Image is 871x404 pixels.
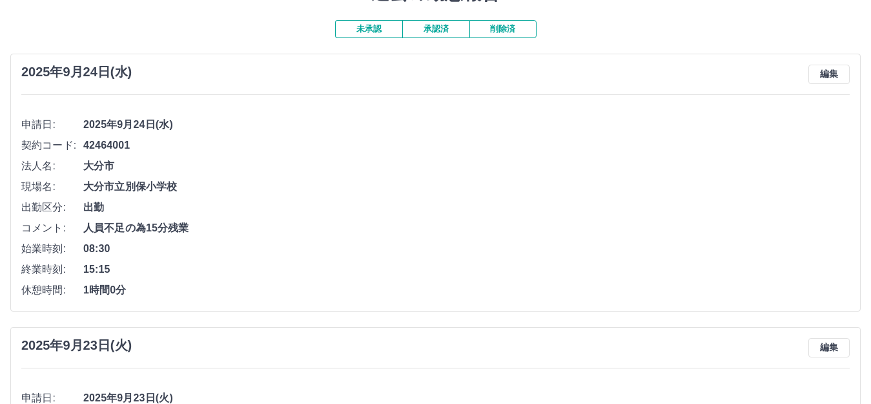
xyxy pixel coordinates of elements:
span: 人員不足の為15分残業 [83,220,850,236]
span: 休憩時間: [21,282,83,298]
button: 未承認 [335,20,402,38]
span: 42464001 [83,138,850,153]
h3: 2025年9月23日(火) [21,338,132,353]
span: 大分市 [83,158,850,174]
span: 出勤 [83,200,850,215]
button: 削除済 [469,20,537,38]
span: 1時間0分 [83,282,850,298]
button: 編集 [808,338,850,357]
span: 契約コード: [21,138,83,153]
span: 法人名: [21,158,83,174]
span: 大分市立別保小学校 [83,179,850,195]
span: 08:30 [83,241,850,257]
span: 始業時刻: [21,241,83,257]
button: 承認済 [402,20,469,38]
h3: 2025年9月24日(水) [21,65,132,80]
span: 終業時刻: [21,262,83,277]
span: 申請日: [21,117,83,133]
span: コメント: [21,220,83,236]
span: 15:15 [83,262,850,277]
span: 現場名: [21,179,83,195]
span: 出勤区分: [21,200,83,215]
span: 2025年9月24日(水) [83,117,850,133]
button: 編集 [808,65,850,84]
